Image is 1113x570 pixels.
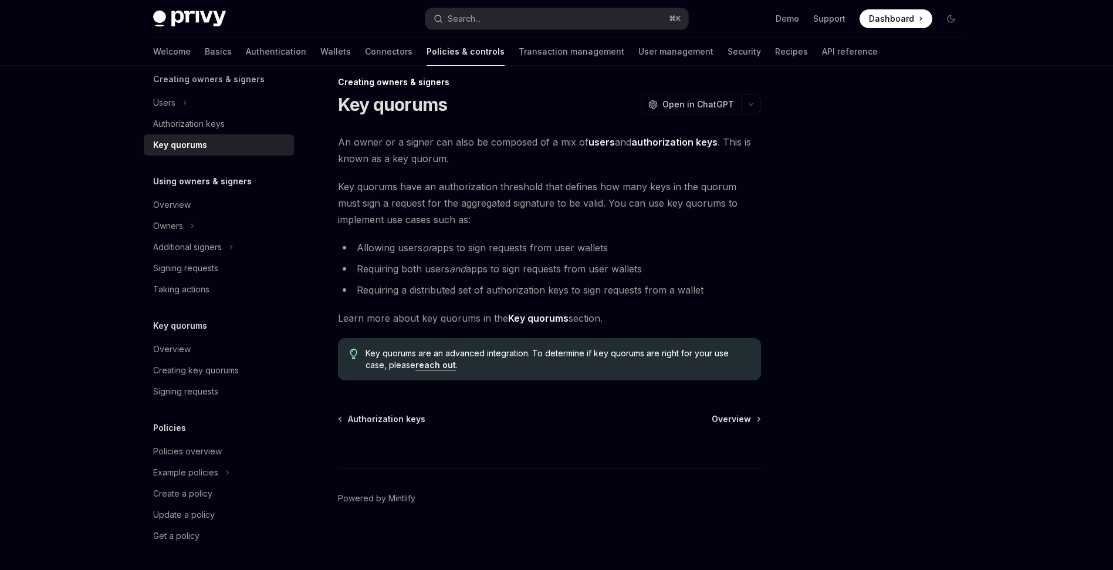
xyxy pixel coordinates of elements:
[144,483,294,504] a: Create a policy
[153,529,199,543] div: Get a policy
[153,117,225,131] div: Authorization keys
[144,441,294,462] a: Policies overview
[144,194,294,215] a: Overview
[153,138,207,152] div: Key quorums
[338,310,761,326] span: Learn more about key quorums in the section.
[422,242,432,254] em: or
[712,413,751,425] span: Overview
[153,444,222,458] div: Policies overview
[588,136,615,149] a: users
[153,508,215,522] div: Update a policy
[153,174,252,188] h5: Using owners & signers
[153,240,222,254] div: Additional signers
[338,261,761,277] li: Requiring both users apps to sign requests from user wallets
[153,466,218,480] div: Example policies
[669,14,681,23] span: ⌘ K
[144,360,294,381] a: Creating key quorums
[153,38,191,66] a: Welcome
[144,504,294,525] a: Update a policy
[338,493,415,504] a: Powered by Mintlify
[144,381,294,402] a: Signing requests
[366,348,749,371] span: Key quorums are an advanced integration. To determine if key quorums are right for your use case,...
[153,11,226,27] img: dark logo
[942,9,960,28] button: Toggle dark mode
[338,134,761,167] span: An owner or a signer can also be composed of a mix of and . This is known as a key quorum.
[144,113,294,134] a: Authorization keys
[425,8,688,29] button: Search...⌘K
[153,363,239,377] div: Creating key quorums
[776,13,799,25] a: Demo
[153,198,191,212] div: Overview
[860,9,932,28] a: Dashboard
[144,258,294,279] a: Signing requests
[822,38,878,66] a: API reference
[144,339,294,360] a: Overview
[813,13,845,25] a: Support
[448,12,481,26] div: Search...
[775,38,808,66] a: Recipes
[427,38,505,66] a: Policies & controls
[153,421,186,435] h5: Policies
[449,263,466,275] em: and
[638,38,713,66] a: User management
[348,413,425,425] span: Authorization keys
[338,76,761,88] div: Creating owners & signers
[869,13,914,25] span: Dashboard
[205,38,232,66] a: Basics
[728,38,761,66] a: Security
[338,282,761,298] li: Requiring a distributed set of authorization keys to sign requests from a wallet
[153,342,191,356] div: Overview
[153,219,183,233] div: Owners
[339,413,425,425] a: Authorization keys
[350,349,358,359] svg: Tip
[415,360,456,370] a: reach out
[519,38,624,66] a: Transaction management
[662,99,734,110] span: Open in ChatGPT
[153,282,209,296] div: Taking actions
[153,385,218,399] div: Signing requests
[153,96,175,110] div: Users
[144,525,294,547] a: Get a policy
[144,279,294,300] a: Taking actions
[365,38,412,66] a: Connectors
[153,261,218,275] div: Signing requests
[320,38,351,66] a: Wallets
[246,38,306,66] a: Authentication
[338,178,761,228] span: Key quorums have an authorization threshold that defines how many keys in the quorum must sign a ...
[153,487,212,501] div: Create a policy
[641,95,741,114] button: Open in ChatGPT
[153,319,207,333] h5: Key quorums
[712,413,760,425] a: Overview
[144,134,294,156] a: Key quorums
[508,312,569,325] a: Key quorums
[338,240,761,256] li: Allowing users apps to sign requests from user wallets
[631,136,718,149] a: authorization keys
[338,94,448,115] h1: Key quorums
